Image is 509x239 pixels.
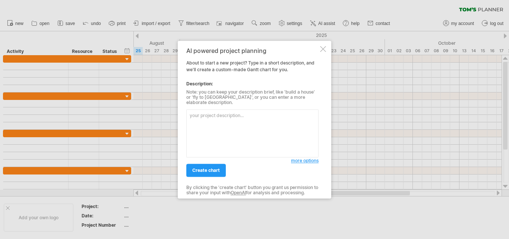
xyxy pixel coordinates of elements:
div: Description: [186,81,319,87]
span: more options [291,158,319,163]
a: OpenAI [231,190,246,196]
div: By clicking the 'create chart' button you grant us permission to share your input with for analys... [186,185,319,196]
span: create chart [192,167,220,173]
a: create chart [186,164,226,177]
div: About to start a new project? Type in a short description, and we'll create a custom-made Gantt c... [186,47,319,192]
div: AI powered project planning [186,47,319,54]
a: more options [291,157,319,164]
div: Note: you can keep your description brief, like 'build a house' or 'fly to [GEOGRAPHIC_DATA]', or... [186,89,319,106]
